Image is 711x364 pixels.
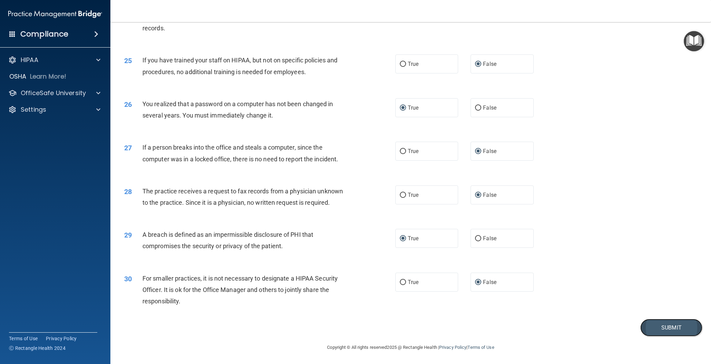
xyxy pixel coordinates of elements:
span: False [483,104,496,111]
a: HIPAA [8,56,100,64]
span: You realized that a password on a computer has not been changed in several years. You must immedi... [142,100,333,119]
p: HIPAA [21,56,38,64]
a: Privacy Policy [46,335,77,342]
span: If a person breaks into the office and steals a computer, since the computer was in a locked offi... [142,144,338,162]
p: Learn More! [30,72,67,81]
a: Terms of Use [9,335,38,342]
span: If you have trained your staff on HIPAA, but not on specific policies and procedures, no addition... [142,57,337,75]
span: 29 [124,231,132,239]
input: False [475,149,481,154]
input: False [475,62,481,67]
span: False [483,61,496,67]
div: Copyright © All rights reserved 2025 @ Rectangle Health | | [285,336,537,358]
span: 27 [124,144,132,152]
a: OfficeSafe University [8,89,100,97]
input: True [400,280,406,285]
input: True [400,149,406,154]
button: Submit [640,319,702,336]
span: True [408,104,418,111]
span: A breach is defined as an impermissible disclosure of PHI that compromises the security or privac... [142,231,313,250]
span: False [483,192,496,198]
span: The practice receives a request to fax records from a physician unknown to the practice. Since it... [142,188,343,206]
p: OSHA [9,72,27,81]
span: False [483,148,496,154]
input: True [400,236,406,241]
span: 26 [124,100,132,109]
span: True [408,192,418,198]
span: True [408,61,418,67]
iframe: Drift Widget Chat Controller [677,316,703,343]
span: True [408,235,418,242]
input: False [475,105,481,111]
p: Settings [21,105,46,114]
span: True [408,279,418,285]
span: False [483,235,496,242]
span: 30 [124,275,132,283]
a: Privacy Policy [439,345,466,350]
input: True [400,105,406,111]
span: Ⓒ Rectangle Health 2024 [9,345,66,352]
input: False [475,280,481,285]
input: True [400,62,406,67]
span: For smaller practices, it is not necessary to designate a HIPAA Security Officer. It is ok for th... [142,275,338,305]
a: Settings [8,105,100,114]
img: PMB logo [8,7,102,21]
button: Open Resource Center [684,31,704,51]
span: True [408,148,418,154]
span: 28 [124,188,132,196]
span: False [483,279,496,285]
p: OfficeSafe University [21,89,86,97]
h4: Compliance [20,29,68,39]
input: False [475,193,481,198]
input: True [400,193,406,198]
a: Terms of Use [467,345,494,350]
input: False [475,236,481,241]
span: 25 [124,57,132,65]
